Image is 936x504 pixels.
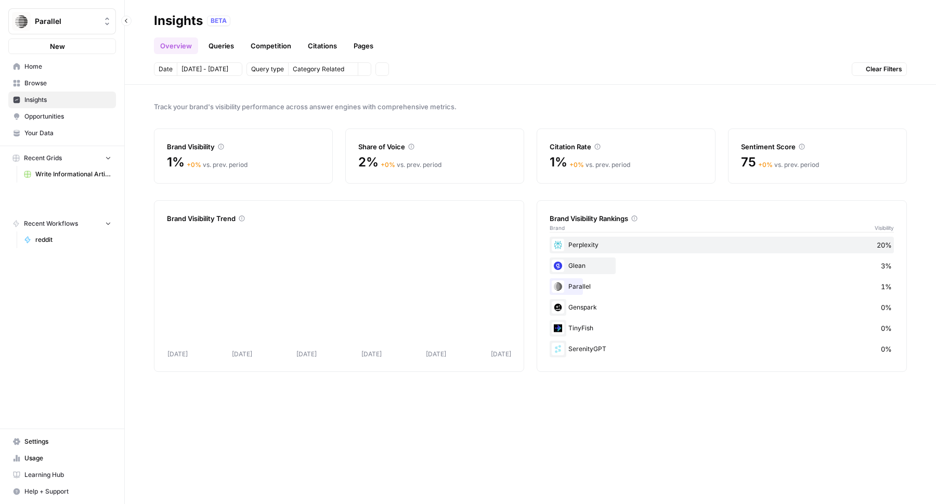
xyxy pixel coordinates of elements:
span: Category Related [293,64,344,74]
span: Insights [24,95,111,105]
a: Your Data [8,125,116,141]
span: 1% [167,154,185,171]
span: 2% [358,154,379,171]
span: + 0 % [758,161,773,169]
div: vs. prev. period [187,160,248,170]
span: Track your brand's visibility performance across answer engines with comprehensive metrics. [154,101,907,112]
img: opdhyqjq9e9v6genfq59ut7sdua2 [552,260,564,272]
a: Opportunities [8,108,116,125]
a: Write Informational Article (1) [19,166,116,183]
button: Help + Support [8,483,116,500]
span: Date [159,64,173,74]
a: Overview [154,37,198,54]
span: 20% [877,240,892,250]
button: [DATE] - [DATE] [177,62,242,76]
div: vs. prev. period [758,160,819,170]
div: Parallel [550,278,894,295]
div: Share of Voice [358,141,511,152]
span: + 0 % [569,161,584,169]
a: reddit [19,231,116,248]
img: 4njby2xg3oi2lq7svbt75x6sachw [552,239,564,251]
img: sqb66xcxibxlyu3sjixzn0gjxgbl [552,343,564,355]
a: Browse [8,75,116,92]
span: 0% [881,323,892,333]
span: Browse [24,79,111,88]
button: Workspace: Parallel [8,8,116,34]
div: Glean [550,257,894,274]
tspan: [DATE] [426,350,446,358]
span: Usage [24,454,111,463]
span: Opportunities [24,112,111,121]
img: xzzqp6um5u5tch4f46td4r36a2nu [552,301,564,314]
span: Your Data [24,128,111,138]
span: Visibility [875,224,894,232]
a: Pages [347,37,380,54]
img: 83t4tieyoqwejjbpwog4bdj0sla2 [552,280,564,293]
button: Recent Workflows [8,216,116,231]
div: Citation Rate [550,141,703,152]
div: Genspark [550,299,894,316]
div: Brand Visibility [167,141,320,152]
div: Perplexity [550,237,894,253]
div: Insights [154,12,203,29]
img: Parallel Logo [12,12,31,31]
span: Settings [24,437,111,446]
a: Insights [8,92,116,108]
span: Help + Support [24,487,111,496]
tspan: [DATE] [232,350,252,358]
span: Clear Filters [866,64,902,74]
span: 1% [550,154,567,171]
span: New [50,41,65,51]
span: 3% [881,261,892,271]
tspan: [DATE] [361,350,382,358]
div: Sentiment Score [741,141,894,152]
div: vs. prev. period [569,160,630,170]
div: Brand Visibility Trend [167,213,511,224]
span: + 0 % [381,161,395,169]
div: Brand Visibility Rankings [550,213,894,224]
a: Home [8,58,116,75]
button: Category Related [288,62,358,76]
span: + 0 % [187,161,201,169]
span: 75 [741,154,756,171]
a: Queries [202,37,240,54]
span: Parallel [35,16,98,27]
div: TinyFish [550,320,894,337]
img: dkax8gbziqs6kidakq8k0qffts9m [552,322,564,334]
span: Recent Workflows [24,219,78,228]
span: Learning Hub [24,470,111,480]
span: Recent Grids [24,153,62,163]
a: Citations [302,37,343,54]
span: Brand [550,224,565,232]
tspan: [DATE] [491,350,511,358]
span: 0% [881,302,892,313]
span: reddit [35,235,111,244]
button: Clear Filters [852,62,907,76]
button: New [8,38,116,54]
span: Write Informational Article (1) [35,170,111,179]
a: Usage [8,450,116,467]
a: Competition [244,37,297,54]
span: 0% [881,344,892,354]
span: Query type [251,64,284,74]
div: SerenityGPT [550,341,894,357]
tspan: [DATE] [167,350,188,358]
a: Settings [8,433,116,450]
button: Recent Grids [8,150,116,166]
a: Learning Hub [8,467,116,483]
tspan: [DATE] [296,350,317,358]
span: [DATE] - [DATE] [181,64,228,74]
div: BETA [207,16,230,26]
span: 1% [881,281,892,292]
span: Home [24,62,111,71]
div: vs. prev. period [381,160,441,170]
